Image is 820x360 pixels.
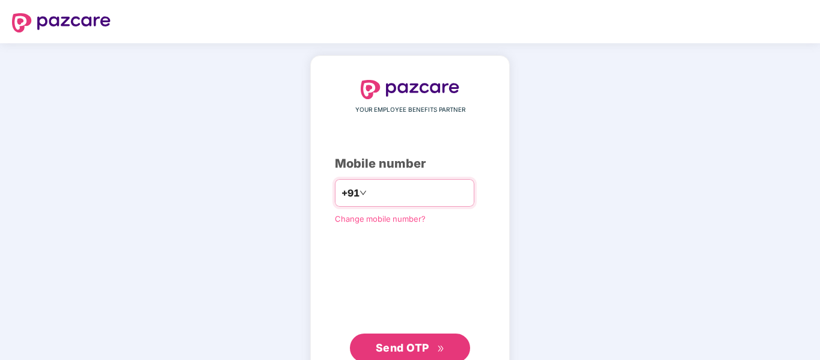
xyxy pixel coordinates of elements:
[355,105,465,115] span: YOUR EMPLOYEE BENEFITS PARTNER
[12,13,111,32] img: logo
[376,341,429,354] span: Send OTP
[361,80,459,99] img: logo
[335,154,485,173] div: Mobile number
[437,345,445,353] span: double-right
[335,214,426,224] a: Change mobile number?
[360,189,367,197] span: down
[341,186,360,201] span: +91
